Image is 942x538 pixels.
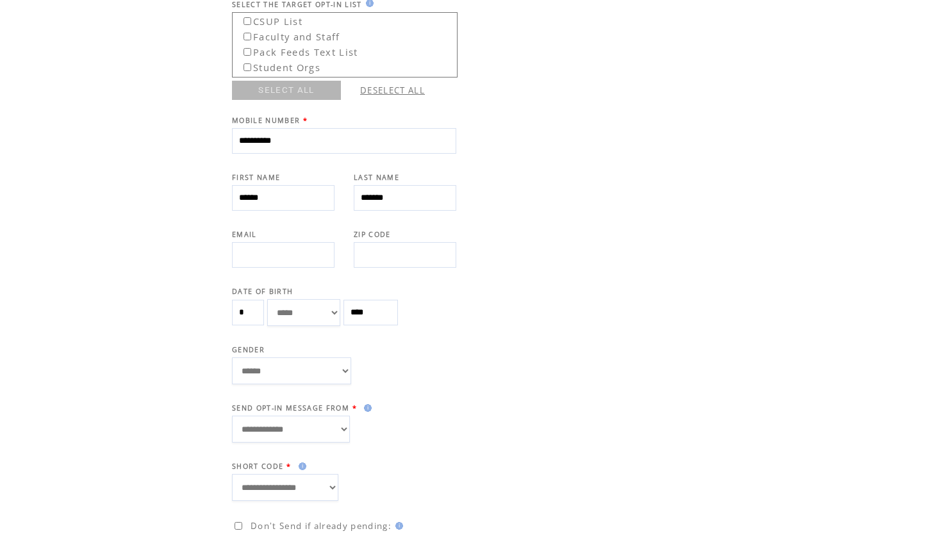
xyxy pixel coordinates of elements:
[360,404,372,412] img: help.gif
[232,230,257,239] span: EMAIL
[354,230,391,239] span: ZIP CODE
[244,33,251,40] input: Faculty and Staff
[232,345,265,354] span: GENDER
[251,520,392,532] span: Don't Send if already pending:
[244,17,251,25] input: CSUP List
[232,173,280,182] span: FIRST NAME
[360,85,425,96] a: DESELECT ALL
[354,173,399,182] span: LAST NAME
[232,462,283,471] span: SHORT CODE
[392,522,403,530] img: help.gif
[235,27,340,43] label: Faculty and Staff
[235,12,302,28] label: CSUP List
[232,116,300,125] span: MOBILE NUMBER
[232,403,349,412] span: SEND OPT-IN MESSAGE FROM
[235,58,320,74] label: Student Orgs
[295,462,306,470] img: help.gif
[244,48,251,56] input: Pack Feeds Text List
[244,63,251,71] input: Student Orgs
[232,81,341,100] a: SELECT ALL
[232,287,293,296] span: DATE OF BIRTH
[235,42,358,58] label: Pack Feeds Text List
